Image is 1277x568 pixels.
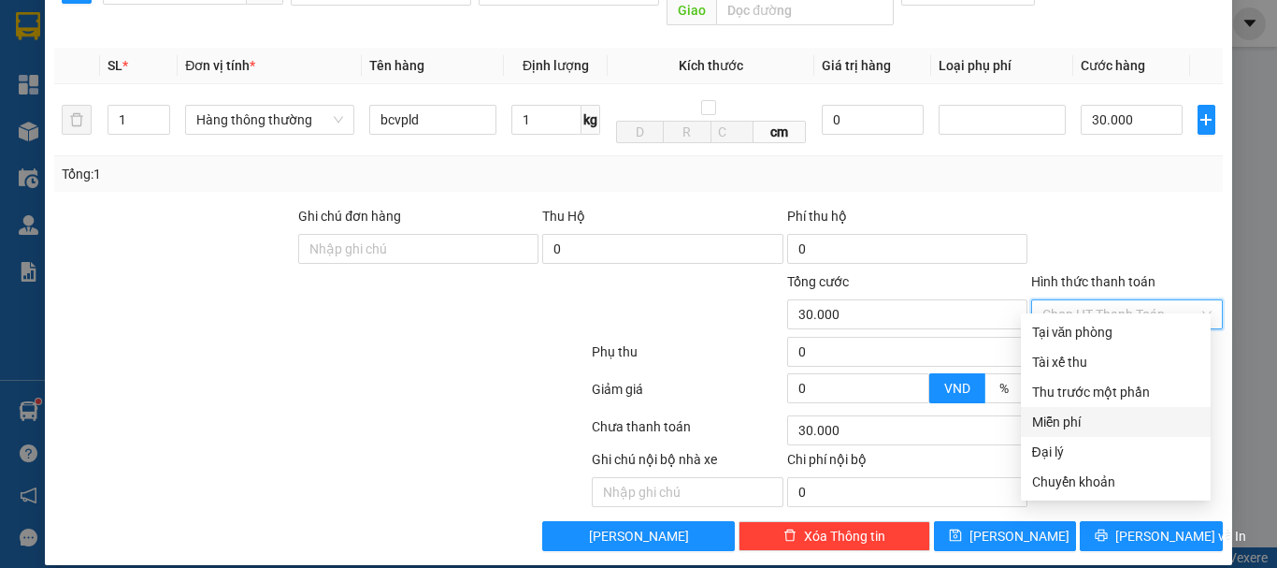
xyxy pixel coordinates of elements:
[298,209,401,224] label: Ghi chú đơn hàng
[616,121,664,143] input: D
[592,477,783,507] input: Nhập ghi chú
[739,521,930,551] button: deleteXóa Thông tin
[783,529,796,544] span: delete
[22,29,109,117] img: logo
[822,58,891,73] span: Giá trị hàng
[1081,58,1145,73] span: Cước hàng
[196,106,343,134] span: Hàng thông thường
[542,209,585,224] span: Thu Hộ
[590,416,785,449] div: Chưa thanh toán
[592,449,783,477] div: Ghi chú nội bộ nhà xe
[185,58,255,73] span: Đơn vị tính
[679,58,743,73] span: Kích thước
[191,96,356,114] strong: : [DOMAIN_NAME]
[589,526,689,546] span: [PERSON_NAME]
[523,58,589,73] span: Định lượng
[369,58,424,73] span: Tên hàng
[191,99,235,113] span: Website
[62,164,495,184] div: Tổng: 1
[931,48,1073,84] th: Loại phụ phí
[1032,382,1199,402] div: Thu trước một phần
[822,105,924,135] input: 0
[1115,526,1246,546] span: [PERSON_NAME] và In
[213,79,335,93] strong: Hotline : 0889 23 23 23
[542,521,734,551] button: [PERSON_NAME]
[787,274,849,289] span: Tổng cước
[804,526,885,546] span: Xóa Thông tin
[1032,472,1199,492] div: Chuyển khoản
[663,121,710,143] input: R
[949,529,962,544] span: save
[710,121,753,143] input: C
[1032,352,1199,372] div: Tài xế thu
[1032,322,1199,342] div: Tại văn phòng
[787,449,1027,477] div: Chi phí nội bộ
[590,342,785,374] div: Phụ thu
[147,32,401,51] strong: CÔNG TY TNHH VĨNH QUANG
[944,381,970,396] span: VND
[1031,274,1155,289] label: Hình thức thanh toán
[198,55,350,75] strong: PHIẾU GỬI HÀNG
[62,105,92,135] button: delete
[1032,412,1199,432] div: Miễn phí
[1095,529,1108,544] span: printer
[369,105,496,135] input: VD: Bàn, Ghế
[1032,442,1199,462] div: Đại lý
[969,526,1069,546] span: [PERSON_NAME]
[787,206,1027,234] div: Phí thu hộ
[108,58,122,73] span: SL
[1080,521,1223,551] button: printer[PERSON_NAME] và In
[298,234,538,264] input: Ghi chú đơn hàng
[581,105,600,135] span: kg
[934,521,1077,551] button: save[PERSON_NAME]
[1198,105,1215,135] button: plus
[999,381,1009,396] span: %
[753,121,807,143] span: cm
[590,379,785,412] div: Giảm giá
[1198,112,1214,127] span: plus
